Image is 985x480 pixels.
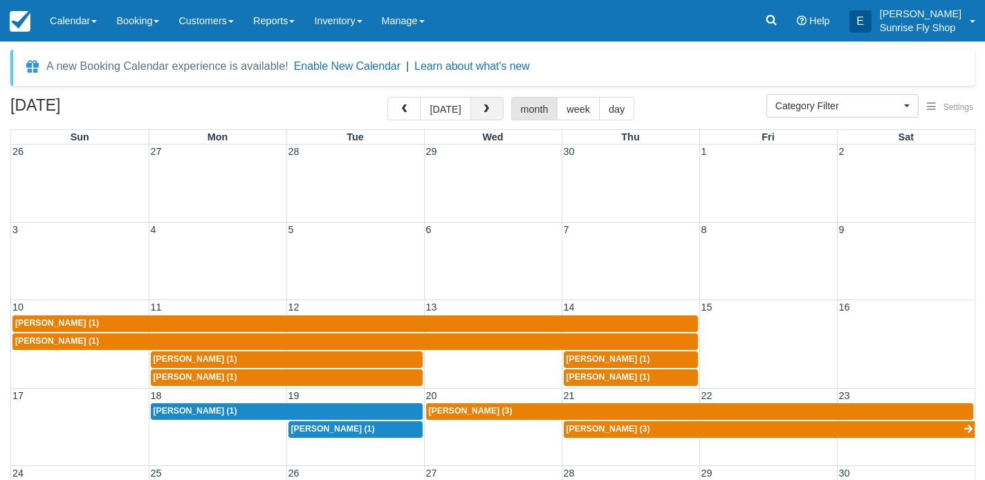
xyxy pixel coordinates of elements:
a: [PERSON_NAME] (1) [151,403,423,420]
a: Learn about what's new [414,60,530,72]
span: 21 [562,390,576,401]
a: [PERSON_NAME] (3) [426,403,974,420]
span: [PERSON_NAME] (1) [154,406,237,416]
span: [PERSON_NAME] (1) [15,318,99,328]
span: 12 [287,302,301,313]
span: 30 [562,146,576,157]
a: [PERSON_NAME] (3) [564,421,975,438]
span: 20 [425,390,439,401]
span: 6 [425,224,433,235]
span: [PERSON_NAME] (1) [154,372,237,382]
button: day [599,97,634,120]
span: 18 [149,390,163,401]
span: 2 [838,146,846,157]
span: 22 [700,390,714,401]
span: 9 [838,224,846,235]
span: 24 [11,468,25,479]
span: [PERSON_NAME] (1) [15,336,99,346]
span: 30 [838,468,851,479]
span: 10 [11,302,25,313]
span: 13 [425,302,439,313]
span: 23 [838,390,851,401]
span: 26 [287,468,301,479]
span: 16 [838,302,851,313]
span: [PERSON_NAME] (1) [291,424,375,434]
span: 19 [287,390,301,401]
button: week [557,97,600,120]
span: 15 [700,302,714,313]
div: A new Booking Calendar experience is available! [46,58,288,75]
a: [PERSON_NAME] (1) [151,369,423,386]
a: [PERSON_NAME] (1) [12,315,698,332]
span: 27 [149,146,163,157]
a: [PERSON_NAME] (1) [564,369,698,386]
button: Settings [919,98,982,118]
span: Category Filter [775,99,901,113]
a: [PERSON_NAME] (1) [564,351,698,368]
button: Category Filter [766,94,919,118]
p: Sunrise Fly Shop [880,21,961,35]
button: Enable New Calendar [294,59,401,73]
span: 1 [700,146,708,157]
span: 25 [149,468,163,479]
a: [PERSON_NAME] (1) [12,333,698,350]
span: Tue [347,131,364,142]
a: [PERSON_NAME] (1) [151,351,423,368]
span: 26 [11,146,25,157]
span: 29 [700,468,714,479]
span: 28 [287,146,301,157]
button: [DATE] [420,97,470,120]
span: [PERSON_NAME] (1) [154,354,237,364]
span: Sat [899,131,914,142]
span: Mon [208,131,228,142]
div: E [849,10,872,33]
span: 3 [11,224,19,235]
button: month [511,97,558,120]
h2: [DATE] [10,97,185,122]
span: 14 [562,302,576,313]
span: Sun [71,131,89,142]
span: [PERSON_NAME] (3) [567,424,650,434]
span: 7 [562,224,571,235]
span: Thu [621,131,639,142]
span: 11 [149,302,163,313]
a: [PERSON_NAME] (1) [288,421,423,438]
img: checkfront-main-nav-mini-logo.png [10,11,30,32]
span: | [406,60,409,72]
span: 8 [700,224,708,235]
span: [PERSON_NAME] (3) [429,406,513,416]
span: 28 [562,468,576,479]
span: Fri [762,131,774,142]
span: 29 [425,146,439,157]
span: 5 [287,224,295,235]
span: 17 [11,390,25,401]
span: Settings [943,102,973,112]
span: [PERSON_NAME] (1) [567,372,650,382]
span: 4 [149,224,158,235]
span: 27 [425,468,439,479]
span: Help [809,15,830,26]
i: Help [797,16,807,26]
p: [PERSON_NAME] [880,7,961,21]
span: [PERSON_NAME] (1) [567,354,650,364]
span: Wed [482,131,503,142]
